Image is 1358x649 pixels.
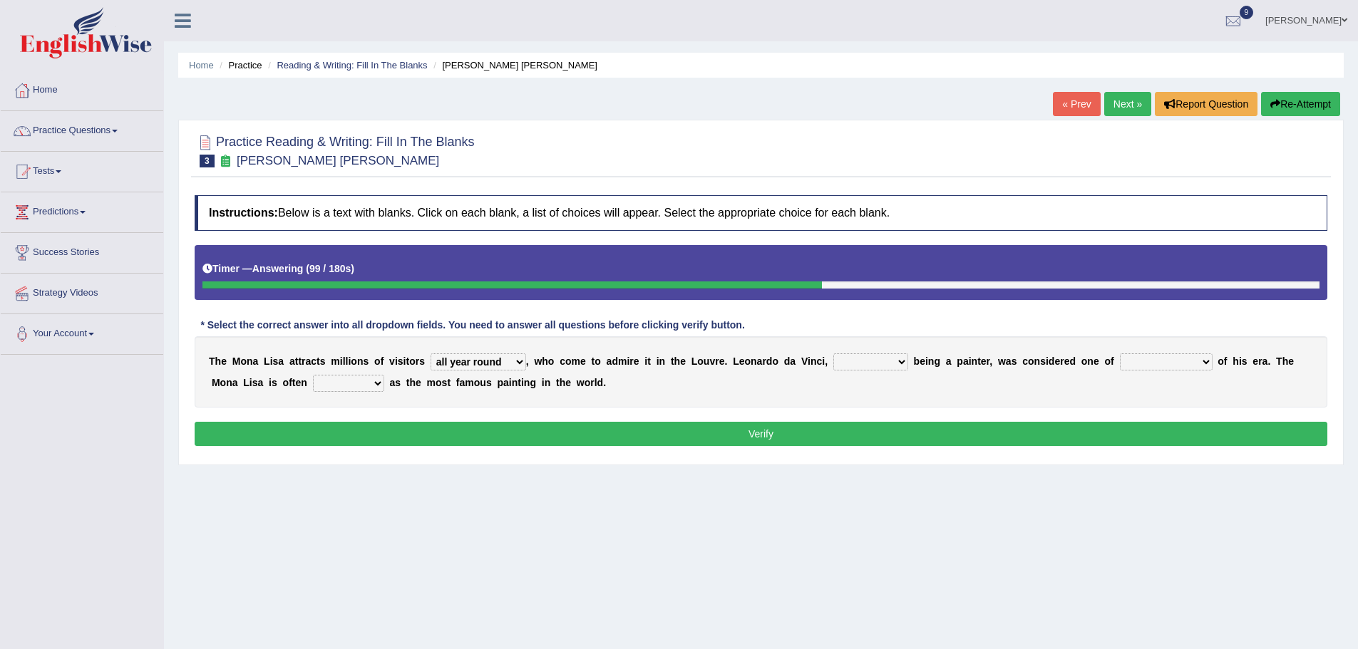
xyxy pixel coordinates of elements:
[585,377,591,388] b: o
[277,60,427,71] a: Reading & Writing: Fill In The Blanks
[250,377,252,388] b: i
[577,377,585,388] b: w
[1,152,163,187] a: Tests
[972,355,978,367] b: n
[357,355,364,367] b: n
[627,355,629,367] b: i
[331,355,339,367] b: m
[363,355,369,367] b: s
[252,377,258,388] b: s
[1,192,163,228] a: Predictions
[456,377,460,388] b: f
[232,355,241,367] b: M
[1104,92,1151,116] a: Next »
[209,355,215,367] b: T
[595,355,601,367] b: o
[306,263,309,274] b: (
[395,355,398,367] b: i
[542,355,548,367] b: h
[524,377,530,388] b: n
[762,355,766,367] b: r
[963,355,969,367] b: a
[542,377,545,388] b: i
[757,355,763,367] b: a
[1252,355,1258,367] b: e
[709,355,715,367] b: v
[989,355,992,367] b: ,
[497,377,503,388] b: p
[526,355,529,367] b: ,
[1034,355,1041,367] b: n
[486,377,492,388] b: s
[534,355,542,367] b: w
[1239,355,1242,367] b: i
[406,355,409,367] b: t
[1233,355,1239,367] b: h
[977,355,981,367] b: t
[1261,92,1340,116] button: Re-Attempt
[969,355,972,367] b: i
[1049,355,1055,367] b: d
[1105,355,1111,367] b: o
[237,154,439,167] small: [PERSON_NAME] [PERSON_NAME]
[1028,355,1034,367] b: o
[512,377,518,388] b: n
[292,377,296,388] b: t
[733,355,739,367] b: L
[816,355,822,367] b: c
[295,355,299,367] b: t
[221,355,227,367] b: e
[825,355,828,367] b: ,
[442,377,448,388] b: s
[565,377,571,388] b: e
[389,377,395,388] b: a
[447,377,451,388] b: t
[348,355,351,367] b: i
[1258,355,1262,367] b: r
[565,355,572,367] b: o
[232,377,238,388] b: a
[295,377,301,388] b: e
[822,355,825,367] b: i
[346,355,349,367] b: l
[556,377,560,388] b: t
[343,355,346,367] b: l
[744,355,751,367] b: o
[629,355,633,367] b: r
[751,355,757,367] b: n
[1,71,163,106] a: Home
[928,355,935,367] b: n
[216,58,262,72] li: Practice
[784,355,791,367] b: d
[560,355,565,367] b: c
[289,377,292,388] b: f
[215,355,222,367] b: h
[1060,355,1064,367] b: r
[317,355,320,367] b: t
[590,377,594,388] b: r
[503,377,509,388] b: a
[530,377,536,388] b: g
[659,355,666,367] b: n
[572,355,580,367] b: m
[715,355,719,367] b: r
[671,355,674,367] b: t
[811,355,817,367] b: n
[674,355,681,367] b: h
[1276,355,1282,367] b: T
[1053,92,1100,116] a: « Prev
[306,355,312,367] b: a
[739,355,745,367] b: e
[403,355,406,367] b: i
[1240,6,1254,19] span: 9
[220,377,227,388] b: o
[1,111,163,147] a: Practice Questions
[1224,355,1228,367] b: f
[460,377,465,388] b: a
[409,355,416,367] b: o
[243,377,250,388] b: L
[946,355,952,367] b: a
[436,377,442,388] b: o
[644,355,647,367] b: i
[618,355,627,367] b: m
